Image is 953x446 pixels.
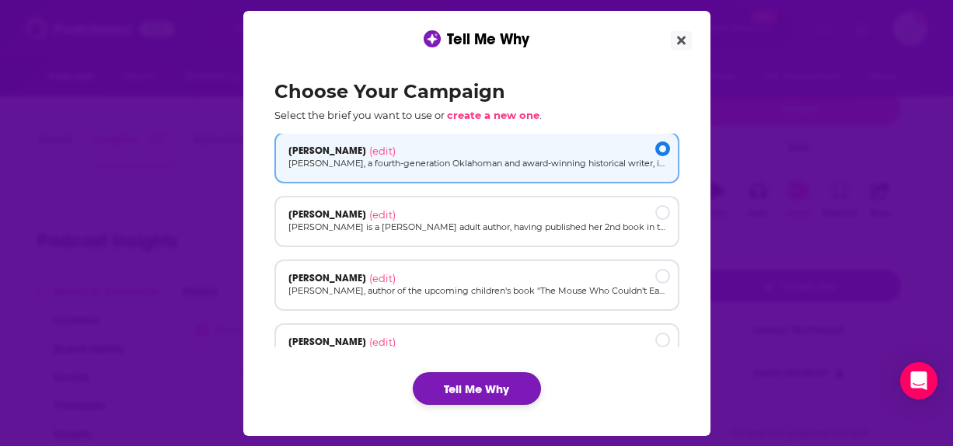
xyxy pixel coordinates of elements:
[413,372,541,405] button: Tell Me Why
[288,284,665,298] p: [PERSON_NAME], author of the upcoming children's book "The Mouse Who Couldn't Eat Cheese," seeks ...
[369,272,396,284] span: (edit)
[369,336,396,348] span: (edit)
[369,208,396,221] span: (edit)
[274,80,679,103] h2: Choose Your Campaign
[426,33,438,45] img: tell me why sparkle
[288,336,366,348] span: [PERSON_NAME]
[447,30,529,49] span: Tell Me Why
[900,362,937,399] div: Open Intercom Messenger
[274,109,679,121] p: Select the brief you want to use or .
[288,208,366,221] span: [PERSON_NAME]
[288,157,665,170] p: [PERSON_NAME], a fourth-generation Oklahoman and award-winning historical writer, is a late-in-li...
[288,221,665,234] p: [PERSON_NAME] is a [PERSON_NAME] adult author, having published her 2nd book in the Sol Defender ...
[671,31,692,51] button: Close
[447,109,539,121] span: create a new one
[369,145,396,157] span: (edit)
[288,145,366,157] span: [PERSON_NAME]
[288,272,366,284] span: [PERSON_NAME]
